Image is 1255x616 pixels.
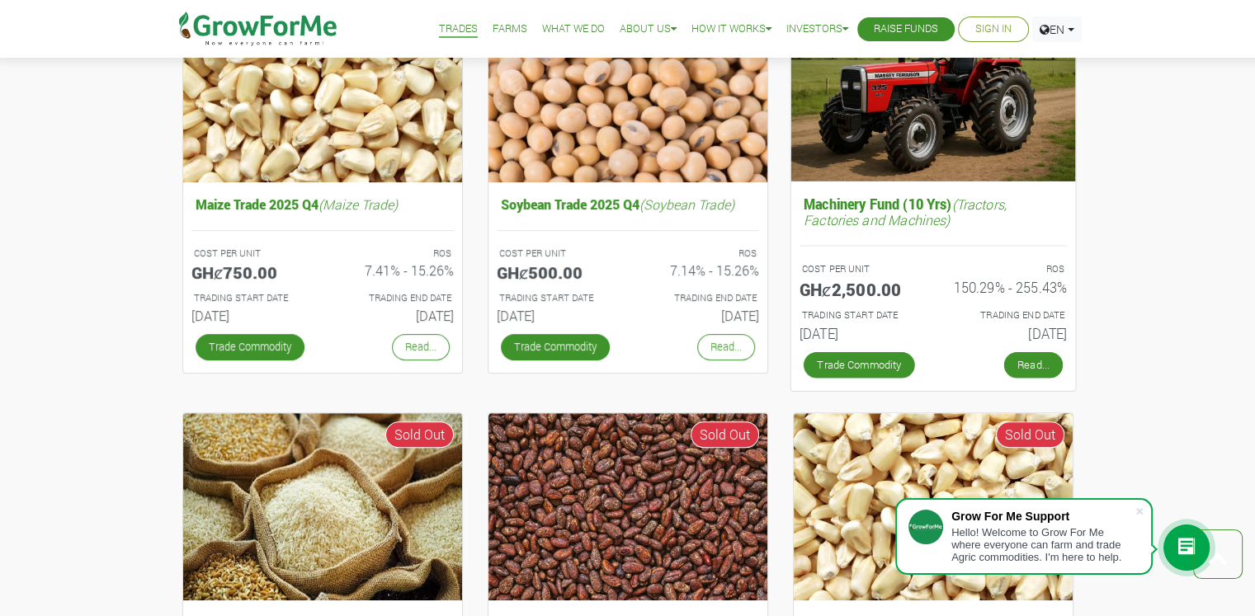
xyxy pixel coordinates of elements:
[643,247,757,261] p: ROS
[803,352,914,379] a: Trade Commodity
[497,192,759,216] h5: Soybean Trade 2025 Q4
[639,195,734,213] i: (Soybean Trade)
[337,247,451,261] p: ROS
[799,325,920,341] h6: [DATE]
[542,21,605,38] a: What We Do
[1003,352,1062,379] a: Read...
[951,526,1135,563] div: Hello! Welcome to Grow For Me where everyone can farm and trade Agric commodities. I'm here to help.
[1032,16,1082,42] a: EN
[786,21,848,38] a: Investors
[499,291,613,305] p: Estimated Trading Start Date
[335,262,454,278] h6: 7.41% - 15.26%
[439,21,478,38] a: Trades
[643,291,757,305] p: Estimated Trading End Date
[948,308,1064,322] p: Estimated Trading End Date
[620,21,677,38] a: About Us
[799,279,920,299] h5: GHȼ2,500.00
[497,262,616,282] h5: GHȼ500.00
[640,262,759,278] h6: 7.14% - 15.26%
[191,192,454,330] a: Maize Trade 2025 Q4(Maize Trade) COST PER UNIT GHȼ750.00 ROS 7.41% - 15.26% TRADING START DATE [D...
[196,334,304,360] a: Trade Commodity
[318,195,398,213] i: (Maize Trade)
[794,413,1073,600] img: growforme image
[194,247,308,261] p: COST PER UNIT
[801,308,918,322] p: Estimated Trading Start Date
[948,262,1064,276] p: ROS
[874,21,938,38] a: Raise Funds
[497,192,759,330] a: Soybean Trade 2025 Q4(Soybean Trade) COST PER UNIT GHȼ500.00 ROS 7.14% - 15.26% TRADING START DAT...
[799,191,1066,348] a: Machinery Fund (10 Yrs)(Tractors, Factories and Machines) COST PER UNIT GHȼ2,500.00 ROS 150.29% -...
[799,191,1066,232] h5: Machinery Fund (10 Yrs)
[501,334,610,360] a: Trade Commodity
[640,308,759,323] h6: [DATE]
[697,334,755,360] a: Read...
[801,262,918,276] p: COST PER UNIT
[499,247,613,261] p: COST PER UNIT
[691,421,759,448] span: Sold Out
[335,308,454,323] h6: [DATE]
[385,421,454,448] span: Sold Out
[951,510,1135,523] div: Grow For Me Support
[191,262,310,282] h5: GHȼ750.00
[183,413,462,600] img: growforme image
[691,21,771,38] a: How it Works
[946,279,1067,295] h6: 150.29% - 255.43%
[996,421,1064,448] span: Sold Out
[493,21,527,38] a: Farms
[488,413,767,600] img: growforme image
[392,334,450,360] a: Read...
[191,308,310,323] h6: [DATE]
[975,21,1012,38] a: Sign In
[946,325,1067,341] h6: [DATE]
[194,291,308,305] p: Estimated Trading Start Date
[803,195,1006,228] i: (Tractors, Factories and Machines)
[497,308,616,323] h6: [DATE]
[191,192,454,216] h5: Maize Trade 2025 Q4
[337,291,451,305] p: Estimated Trading End Date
